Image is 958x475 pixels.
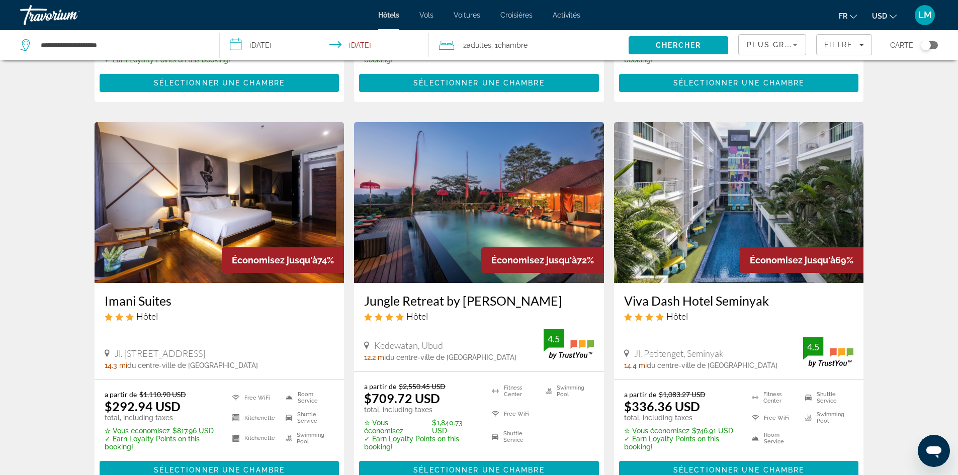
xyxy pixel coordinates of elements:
[912,5,938,26] button: User Menu
[227,410,281,425] li: Kitchenette
[20,2,121,28] a: Travorium
[105,414,220,422] p: total, including taxes
[467,41,491,49] span: Adultes
[500,11,533,19] a: Croisières
[463,38,491,52] span: 2
[614,122,864,283] a: Viva Dash Hotel Seminyak
[454,11,480,19] span: Voitures
[624,293,854,308] a: Viva Dash Hotel Seminyak
[619,74,859,92] button: Sélectionner une chambre
[40,38,204,53] input: Search hotel destination
[624,427,689,435] span: ✮ Vous économisez
[364,435,479,451] p: ✓ Earn Loyalty Points on this booking!
[918,10,932,20] span: LM
[364,353,386,361] span: 12.2 mi
[364,391,440,406] ins: $709.72 USD
[747,410,800,425] li: Free WiFi
[747,41,867,49] span: Plus grandes économies
[800,390,853,405] li: Shuttle Service
[115,348,205,359] span: Jl. [STREET_ADDRESS]
[281,410,334,425] li: Shuttle Service
[816,34,872,55] button: Filters
[105,361,127,369] span: 14.3 mi
[281,431,334,446] li: Swimming Pool
[624,311,854,322] div: 4 star Hotel
[222,247,344,273] div: 74%
[803,337,853,367] img: TrustYou guest rating badge
[364,419,479,435] p: $1,840.73 USD
[359,76,599,87] a: Sélectionner une chambre
[364,406,479,414] p: total, including taxes
[95,122,344,283] a: Imani Suites
[105,311,334,322] div: 3 star Hotel
[354,122,604,283] img: Jungle Retreat by Kupu Kupu Barong
[419,11,433,19] a: Vols
[487,382,540,400] li: Fitness Center
[281,390,334,405] li: Room Service
[659,390,706,399] del: $1,083.27 USD
[491,255,577,265] span: Économisez jusqu'à
[227,431,281,446] li: Kitchenette
[429,30,629,60] button: Travelers: 2 adults, 0 children
[100,74,339,92] button: Sélectionner une chambre
[100,76,339,87] a: Sélectionner une chambre
[624,427,739,435] p: $746.91 USD
[673,79,804,87] span: Sélectionner une chambre
[364,293,594,308] h3: Jungle Retreat by [PERSON_NAME]
[378,11,399,19] a: Hôtels
[498,41,528,49] span: Chambre
[139,390,186,399] del: $1,110.90 USD
[634,348,724,359] span: Jl. Petitenget, Seminyak
[105,427,220,435] p: $817.96 USD
[824,41,853,49] span: Filtre
[105,435,220,451] p: ✓ Earn Loyalty Points on this booking!
[750,255,835,265] span: Économisez jusqu'à
[803,341,823,353] div: 4.5
[629,36,728,54] button: Search
[656,41,702,49] span: Chercher
[364,419,429,435] span: ✮ Vous économisez
[800,410,853,425] li: Swimming Pool
[740,247,863,273] div: 69%
[647,361,777,369] span: du centre-ville de [GEOGRAPHIC_DATA]
[872,12,887,20] span: USD
[544,333,564,345] div: 4.5
[413,79,544,87] span: Sélectionner une chambre
[624,435,739,451] p: ✓ Earn Loyalty Points on this booking!
[364,311,594,322] div: 4 star Hotel
[913,41,938,50] button: Toggle map
[491,38,528,52] span: , 1
[399,382,446,391] del: $2,550.45 USD
[890,38,913,52] span: Carte
[619,463,859,474] a: Sélectionner une chambre
[624,399,700,414] ins: $336.36 USD
[487,428,540,446] li: Shuttle Service
[553,11,580,19] a: Activités
[839,12,847,20] span: fr
[619,76,859,87] a: Sélectionner une chambre
[227,390,281,405] li: Free WiFi
[544,329,594,359] img: TrustYou guest rating badge
[481,247,604,273] div: 72%
[105,427,170,435] span: ✮ Vous économisez
[364,382,396,391] span: a partir de
[624,414,739,422] p: total, including taxes
[673,466,804,474] span: Sélectionner une chambre
[359,74,599,92] button: Sélectionner une chambre
[105,293,334,308] a: Imani Suites
[100,463,339,474] a: Sélectionner une chambre
[624,361,647,369] span: 14.4 mi
[918,435,950,467] iframe: Bouton de lancement de la fenêtre de messagerie
[413,466,544,474] span: Sélectionner une chambre
[374,340,443,351] span: Kedewatan, Ubud
[220,30,429,60] button: Select check in and out date
[386,353,516,361] span: du centre-ville de [GEOGRAPHIC_DATA]
[487,405,540,423] li: Free WiFi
